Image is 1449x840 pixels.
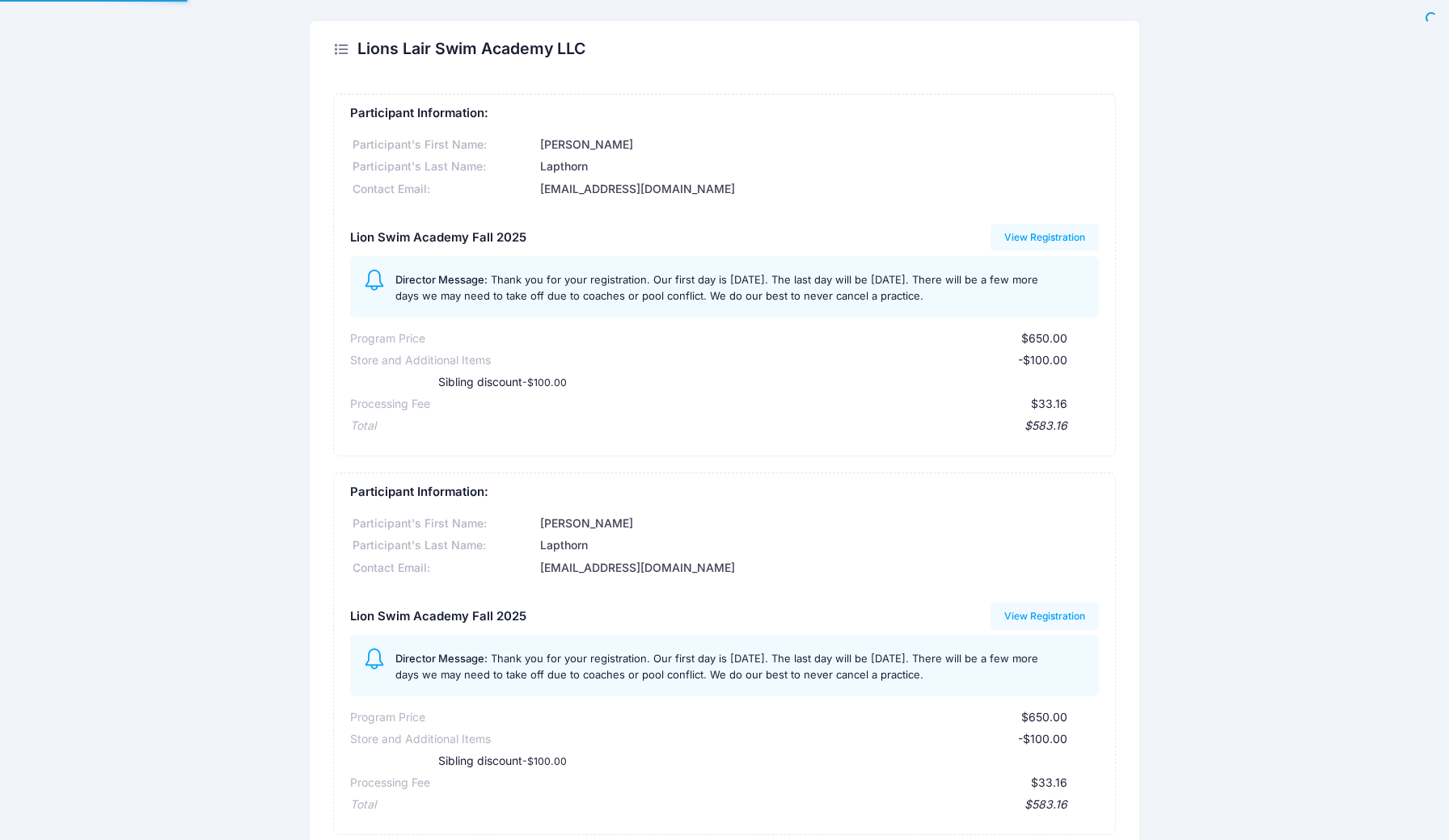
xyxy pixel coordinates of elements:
h5: Participant Information: [350,107,1099,121]
div: [EMAIL_ADDRESS][DOMAIN_NAME] [537,560,1099,577]
div: [PERSON_NAME] [537,515,1099,532]
div: Store and Additional Items [350,352,491,369]
small: -$100.00 [522,755,567,767]
div: [PERSON_NAME] [537,136,1099,153]
div: Processing Fee [350,775,430,792]
div: Processing Fee [350,396,430,413]
div: Lapthorn [537,158,1099,175]
div: [EMAIL_ADDRESS][DOMAIN_NAME] [537,181,1099,198]
div: Lapthorn [537,537,1099,554]
div: $583.16 [376,796,1067,813]
a: View Registration [991,224,1100,251]
h5: Participant Information: [350,485,1099,500]
span: $650.00 [1021,710,1067,724]
div: -$100.00 [491,731,1067,748]
a: View Registration [991,603,1100,630]
div: Store and Additional Items [350,731,491,748]
h5: Lion Swim Academy Fall 2025 [350,231,526,246]
div: $33.16 [430,396,1067,413]
div: $583.16 [376,418,1067,435]
div: Sibling discount [406,374,852,391]
span: Thank you for your registration. Our first day is [DATE]. The last day will be [DATE]. There will... [395,652,1038,681]
div: -$100.00 [491,352,1067,369]
div: Sibling discount [406,753,852,770]
div: Participant's First Name: [350,515,538,532]
div: Total [350,418,376,435]
span: Director Message: [395,652,488,665]
div: Contact Email: [350,181,538,198]
div: Contact Email: [350,560,538,577]
small: -$100.00 [522,376,567,388]
span: Director Message: [395,273,488,286]
h2: Lions Lair Swim Academy LLC [357,40,585,58]
h5: Lion Swim Academy Fall 2025 [350,610,526,624]
span: $650.00 [1021,331,1067,345]
div: Participant's Last Name: [350,158,538,175]
div: $33.16 [430,775,1067,792]
span: Thank you for your registration. Our first day is [DATE]. The last day will be [DATE]. There will... [395,273,1038,302]
div: Program Price [350,330,425,347]
div: Participant's Last Name: [350,537,538,554]
div: Program Price [350,709,425,726]
div: Participant's First Name: [350,136,538,153]
div: Total [350,796,376,813]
